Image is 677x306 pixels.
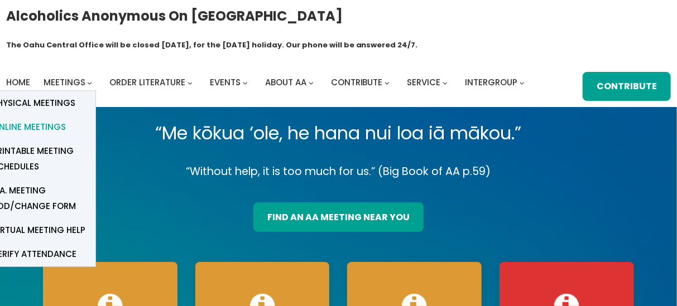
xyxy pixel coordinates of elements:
p: “Without help, it is too much for us.” (Big Book of AA p.59) [34,162,644,181]
button: About AA submenu [309,80,314,85]
button: Intergroup submenu [520,80,525,85]
a: Contribute [583,72,671,101]
span: Contribute [331,76,383,88]
a: Service [407,75,440,90]
span: About AA [265,76,306,88]
button: Order Literature submenu [188,80,193,85]
span: Events [210,76,241,88]
a: Events [210,75,241,90]
a: Intergroup [465,75,517,90]
h1: The Oahu Central Office will be closed [DATE], for the [DATE] holiday. Our phone will be answered... [6,40,418,51]
span: Order Literature [109,76,185,88]
a: find an aa meeting near you [253,202,424,231]
nav: Intergroup [6,75,529,90]
a: Alcoholics Anonymous on [GEOGRAPHIC_DATA] [6,4,343,28]
a: Meetings [44,75,85,90]
span: Home [6,76,30,88]
a: Home [6,75,30,90]
p: “Me kōkua ‘ole, he hana nui loa iā mākou.” [34,118,644,149]
button: Events submenu [243,80,248,85]
span: Intergroup [465,76,517,88]
a: Contribute [331,75,383,90]
button: Meetings submenu [87,80,92,85]
button: Contribute submenu [385,80,390,85]
span: Meetings [44,76,85,88]
button: Service submenu [443,80,448,85]
a: About AA [265,75,306,90]
span: Service [407,76,440,88]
